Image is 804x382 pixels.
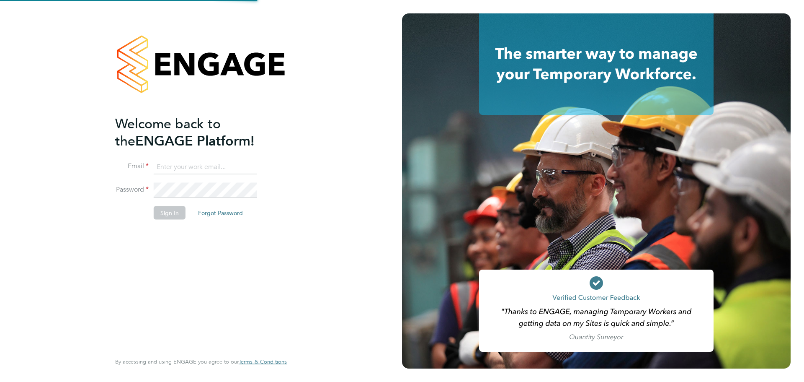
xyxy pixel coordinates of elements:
input: Enter your work email... [154,159,257,174]
button: Sign In [154,206,186,220]
h2: ENGAGE Platform! [115,115,278,149]
span: By accessing and using ENGAGE you agree to our [115,358,287,365]
span: Welcome back to the [115,115,221,149]
label: Email [115,162,149,171]
button: Forgot Password [191,206,250,220]
label: Password [115,185,149,194]
a: Terms & Conditions [239,359,287,365]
